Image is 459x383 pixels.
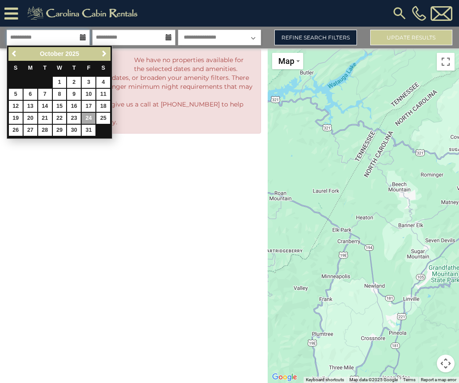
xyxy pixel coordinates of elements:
[72,65,76,71] span: Thursday
[349,377,398,382] span: Map data ©2025 Google
[82,89,95,100] a: 10
[38,125,52,136] a: 28
[101,50,108,57] span: Next
[392,5,408,21] img: search-regular.svg
[96,101,110,112] a: 18
[53,125,67,136] a: 29
[99,48,110,59] a: Next
[67,77,81,88] a: 2
[370,30,452,45] button: Update Results
[14,65,17,71] span: Sunday
[437,53,455,71] button: Toggle fullscreen view
[82,77,95,88] a: 3
[24,113,37,124] a: 20
[306,377,344,383] button: Keyboard shortcuts
[9,101,23,112] a: 12
[14,55,254,126] p: We have no properties available for the selected dates and amenities. Please try alternative or l...
[53,113,67,124] a: 22
[11,50,18,57] span: Previous
[24,101,37,112] a: 13
[270,371,299,383] a: Open this area in Google Maps (opens a new window)
[24,125,37,136] a: 27
[87,65,91,71] span: Friday
[437,355,455,372] button: Map camera controls
[38,113,52,124] a: 21
[43,65,47,71] span: Tuesday
[40,50,64,57] span: October
[96,113,110,124] a: 25
[28,65,33,71] span: Monday
[67,125,81,136] a: 30
[9,113,23,124] a: 19
[403,377,415,382] a: Terms
[23,4,145,22] img: Khaki-logo.png
[53,89,67,100] a: 8
[96,77,110,88] a: 4
[67,113,81,124] a: 23
[82,101,95,112] a: 17
[9,48,20,59] a: Previous
[24,89,37,100] a: 6
[67,101,81,112] a: 16
[9,125,23,136] a: 26
[65,50,79,57] span: 2025
[67,89,81,100] a: 9
[278,56,294,66] span: Map
[38,89,52,100] a: 7
[57,65,62,71] span: Wednesday
[38,101,52,112] a: 14
[272,53,303,69] button: Change map style
[96,89,110,100] a: 11
[270,371,299,383] img: Google
[274,30,356,45] a: Refine Search Filters
[82,125,95,136] a: 31
[53,101,67,112] a: 15
[410,6,428,21] a: [PHONE_NUMBER]
[9,89,23,100] a: 5
[53,77,67,88] a: 1
[82,113,95,124] a: 24
[421,377,456,382] a: Report a map error
[102,65,105,71] span: Saturday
